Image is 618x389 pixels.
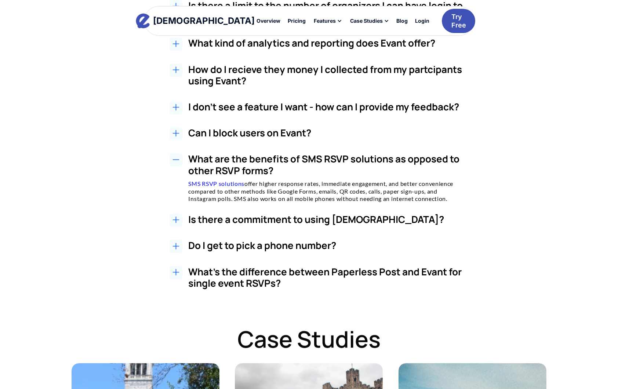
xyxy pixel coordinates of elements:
[143,14,248,28] a: home
[257,18,280,23] div: Overview
[188,127,464,139] h3: Can I block users on Evant?
[188,266,464,289] h3: What's the difference between Paperless Post and Evant for single event RSVPs?
[188,153,464,176] h3: What are the benefits of SMS RSVP solutions as opposed to other RSVP forms?
[188,240,464,251] h3: Do I get to pick a phone number?
[393,15,411,27] a: Blog
[253,15,284,27] a: Overview
[309,15,346,27] div: Features
[284,15,309,27] a: Pricing
[188,64,464,87] h3: How do I recieve they money I collected from my partcipants using Evant?
[188,180,464,203] p: offer higher response rates, immediate engagement, and better convenience compared to other metho...
[188,180,244,187] a: SMS RSVP solutions
[415,18,429,23] div: Login
[314,18,336,23] div: Features
[346,15,393,27] div: Case Studies
[451,12,466,30] div: Try Free
[350,18,383,23] div: Case Studies
[411,15,433,27] a: Login
[153,16,255,25] div: [DEMOGRAPHIC_DATA]
[72,326,546,353] h2: Case Studies
[442,9,475,33] a: Try Free
[288,18,306,23] div: Pricing
[188,101,464,113] h3: I don't see a feature I want - how can I provide my feedback?
[396,18,408,23] div: Blog
[188,214,464,225] h3: Is there a commitment to using [DEMOGRAPHIC_DATA]?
